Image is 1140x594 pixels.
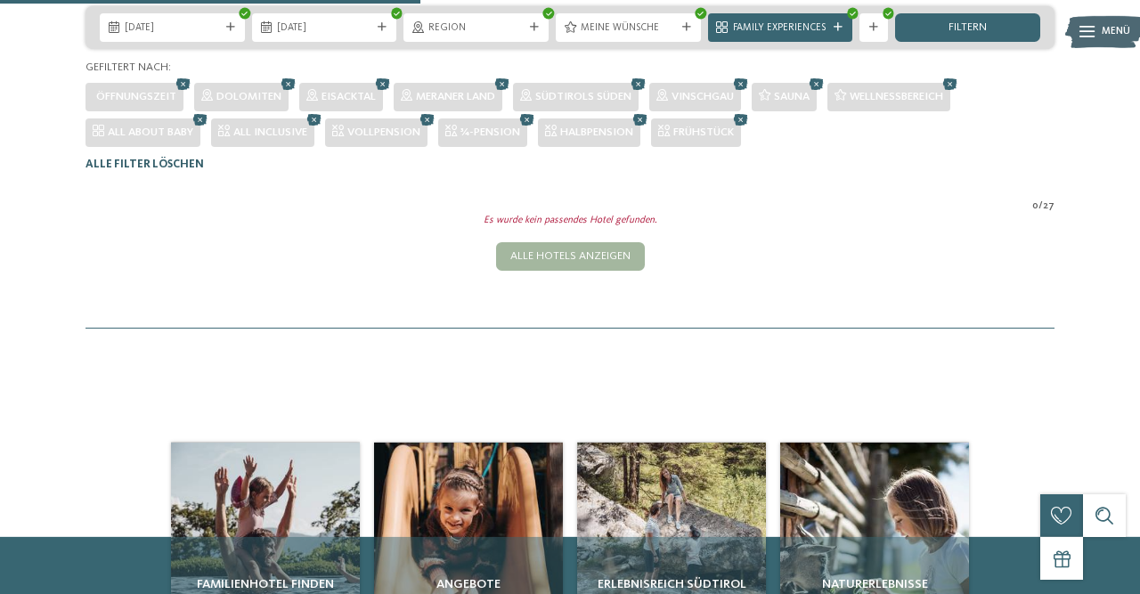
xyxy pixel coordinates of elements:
div: Es wurde kein passendes Hotel gefunden. [78,214,1062,228]
span: Frühstück [673,126,734,138]
span: Region [428,21,524,36]
span: Meraner Land [416,91,495,102]
span: Erlebnisreich Südtirol [584,575,759,593]
span: ¾-Pension [460,126,520,138]
span: Halbpension [560,126,633,138]
span: Meine Wünsche [581,21,676,36]
span: Sauna [774,91,810,102]
span: Eisacktal [322,91,376,102]
span: Öffnungszeit [96,91,176,102]
span: / [1038,199,1043,214]
span: 0 [1032,199,1038,214]
span: Vollpension [347,126,420,138]
span: Gefiltert nach: [85,61,171,73]
span: [DATE] [277,21,372,36]
div: Alle Hotels anzeigen [496,242,645,271]
span: Familienhotel finden [178,575,353,593]
span: 27 [1043,199,1054,214]
span: Wellnessbereich [850,91,943,102]
span: filtern [949,22,987,34]
span: Vinschgau [672,91,734,102]
span: Family Experiences [733,21,828,36]
span: Südtirols Süden [535,91,631,102]
span: Dolomiten [216,91,281,102]
span: ALL ABOUT BABY [108,126,193,138]
span: Alle Filter löschen [85,159,204,170]
span: Angebote [381,575,556,593]
span: Naturerlebnisse [787,575,962,593]
span: All inclusive [233,126,307,138]
span: [DATE] [125,21,220,36]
